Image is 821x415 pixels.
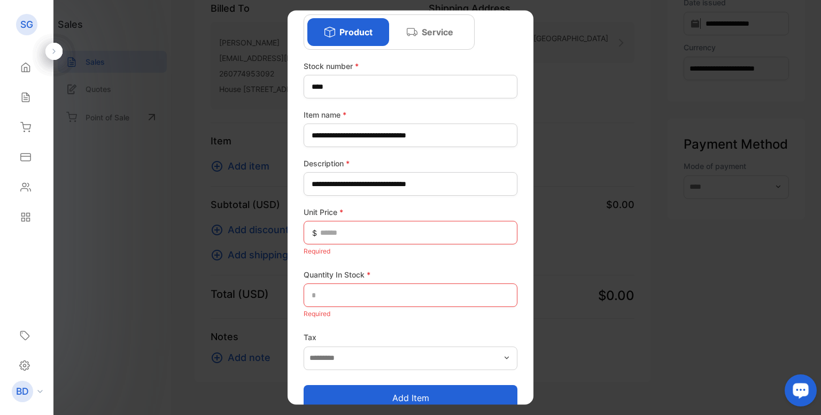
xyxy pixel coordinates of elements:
p: BD [16,385,29,398]
label: Item name [304,109,517,120]
p: Required [304,307,517,321]
p: Product [339,26,373,39]
label: Unit Price [304,206,517,218]
button: Add item [304,385,517,411]
label: Description [304,158,517,169]
p: SG [20,18,33,32]
p: Required [304,244,517,258]
span: $ [312,227,317,239]
p: Service [422,26,453,39]
label: Quantity In Stock [304,269,517,280]
label: Stock number [304,60,517,72]
label: Tax [304,332,517,343]
iframe: LiveChat chat widget [776,370,821,415]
